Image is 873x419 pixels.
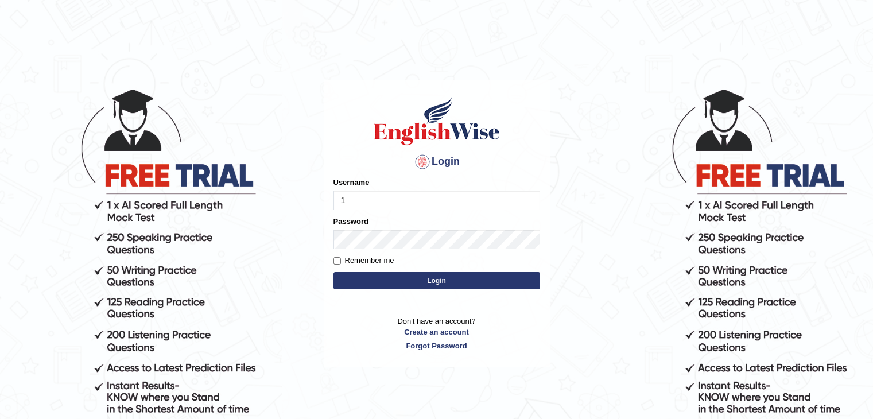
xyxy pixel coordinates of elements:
label: Remember me [333,255,394,266]
a: Create an account [333,327,540,337]
img: Logo of English Wise sign in for intelligent practice with AI [371,95,502,147]
input: Remember me [333,257,341,265]
h4: Login [333,153,540,171]
a: Forgot Password [333,340,540,351]
label: Password [333,216,368,227]
p: Don't have an account? [333,316,540,351]
label: Username [333,177,370,188]
button: Login [333,272,540,289]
